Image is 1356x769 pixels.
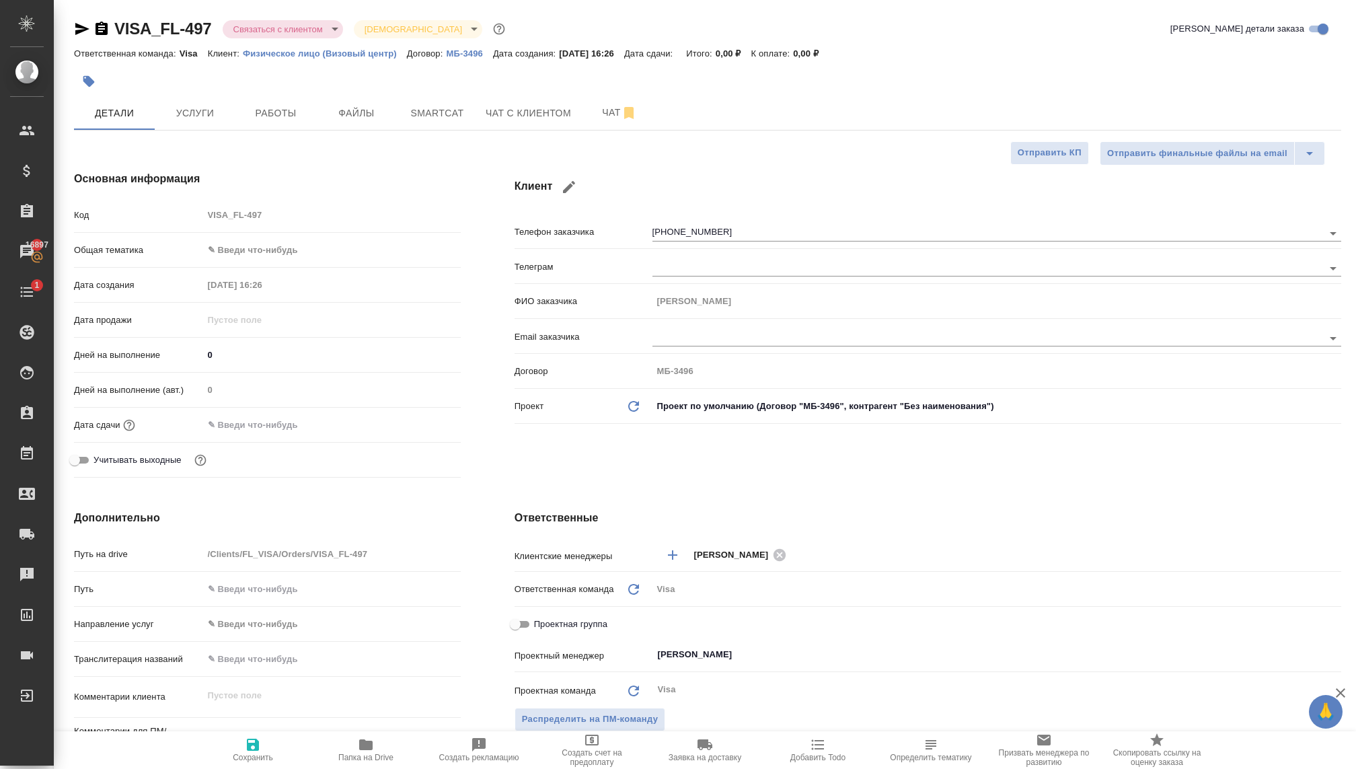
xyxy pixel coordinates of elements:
[515,510,1341,526] h4: Ответственные
[515,260,652,274] p: Телеграм
[192,451,209,469] button: Выбери, если сб и вс нужно считать рабочими днями для выполнения заказа.
[223,20,343,38] div: Связаться с клиентом
[74,314,203,327] p: Дата продажи
[243,105,308,122] span: Работы
[203,380,461,400] input: Пустое поле
[587,104,652,121] span: Чат
[624,48,676,59] p: Дата сдачи:
[790,753,845,762] span: Добавить Todo
[74,21,90,37] button: Скопировать ссылку для ЯМессенджера
[490,20,508,38] button: Доп статусы указывают на важность/срочность заказа
[93,453,182,467] span: Учитывать выходные
[203,544,461,564] input: Пустое поле
[407,48,447,59] p: Договор:
[196,731,309,769] button: Сохранить
[114,20,212,38] a: VISA_FL-497
[1324,224,1343,243] button: Open
[203,649,461,669] input: ✎ Введи что-нибудь
[74,171,461,187] h4: Основная информация
[648,731,761,769] button: Заявка на доставку
[82,105,147,122] span: Детали
[163,105,227,122] span: Услуги
[74,618,203,631] p: Направление услуг
[74,690,203,704] p: Комментарии клиента
[543,748,640,767] span: Создать счет на предоплату
[354,20,482,38] div: Связаться с клиентом
[621,105,637,121] svg: Отписаться
[652,361,1341,381] input: Пустое поле
[74,510,461,526] h4: Дополнительно
[1100,141,1295,166] button: Отправить финальные файлы на email
[203,205,461,225] input: Пустое поле
[652,395,1341,418] div: Проект по умолчанию (Договор "МБ-3496", контрагент "Без наименования")
[74,548,203,561] p: Путь на drive
[1324,329,1343,348] button: Open
[1170,22,1304,36] span: [PERSON_NAME] детали заказа
[203,579,461,599] input: ✎ Введи что-нибудь
[203,275,321,295] input: Пустое поле
[1309,695,1343,729] button: 🙏
[656,539,689,571] button: Добавить менеджера
[3,235,50,268] a: 16897
[422,731,535,769] button: Создать рекламацию
[1314,698,1337,726] span: 🙏
[338,753,393,762] span: Папка на Drive
[1018,145,1082,161] span: Отправить КП
[515,225,652,239] p: Телефон заказчика
[890,753,971,762] span: Определить тематику
[229,24,327,35] button: Связаться с клиентом
[559,48,624,59] p: [DATE] 16:26
[515,649,652,663] p: Проектный менеджер
[1334,554,1336,556] button: Open
[652,291,1341,311] input: Пустое поле
[535,731,648,769] button: Создать счет на предоплату
[361,24,466,35] button: [DEMOGRAPHIC_DATA]
[987,731,1100,769] button: Призвать менеджера по развитию
[74,418,120,432] p: Дата сдачи
[515,400,544,413] p: Проект
[74,725,203,752] p: Комментарии для ПМ/исполнителей
[120,416,138,434] button: Если добавить услуги и заполнить их объемом, то дата рассчитается автоматически
[522,712,658,727] span: Распределить на ПМ-команду
[515,583,614,596] p: Ответственная команда
[203,239,461,262] div: ✎ Введи что-нибудь
[493,48,559,59] p: Дата создания:
[652,578,1341,601] div: Visa
[515,295,652,308] p: ФИО заказчика
[669,753,741,762] span: Заявка на доставку
[995,748,1092,767] span: Призвать менеджера по развитию
[74,383,203,397] p: Дней на выполнение (авт.)
[324,105,389,122] span: Файлы
[486,105,571,122] span: Чат с клиентом
[243,48,407,59] p: Физическое лицо (Визовый центр)
[74,209,203,222] p: Код
[793,48,829,59] p: 0,00 ₽
[694,548,777,562] span: [PERSON_NAME]
[405,105,469,122] span: Smartcat
[208,48,243,59] p: Клиент:
[74,244,203,257] p: Общая тематика
[208,244,445,257] div: ✎ Введи что-нибудь
[515,684,596,698] p: Проектная команда
[515,708,666,731] button: Распределить на ПМ-команду
[1107,146,1287,161] span: Отправить финальные файлы на email
[751,48,794,59] p: К оплате:
[761,731,874,769] button: Добавить Todo
[74,349,203,362] p: Дней на выполнение
[208,618,445,631] div: ✎ Введи что-нибудь
[515,330,652,344] p: Email заказчика
[1100,141,1325,166] div: split button
[180,48,208,59] p: Visa
[515,550,652,563] p: Клиентские менеджеры
[1108,748,1205,767] span: Скопировать ссылку на оценку заказа
[1010,141,1089,165] button: Отправить КП
[439,753,519,762] span: Создать рекламацию
[1100,731,1213,769] button: Скопировать ссылку на оценку заказа
[446,48,492,59] p: МБ-3496
[534,618,607,631] span: Проектная группа
[17,238,57,252] span: 16897
[686,48,715,59] p: Итого:
[3,275,50,309] a: 1
[243,47,407,59] a: Физическое лицо (Визовый центр)
[694,546,791,563] div: [PERSON_NAME]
